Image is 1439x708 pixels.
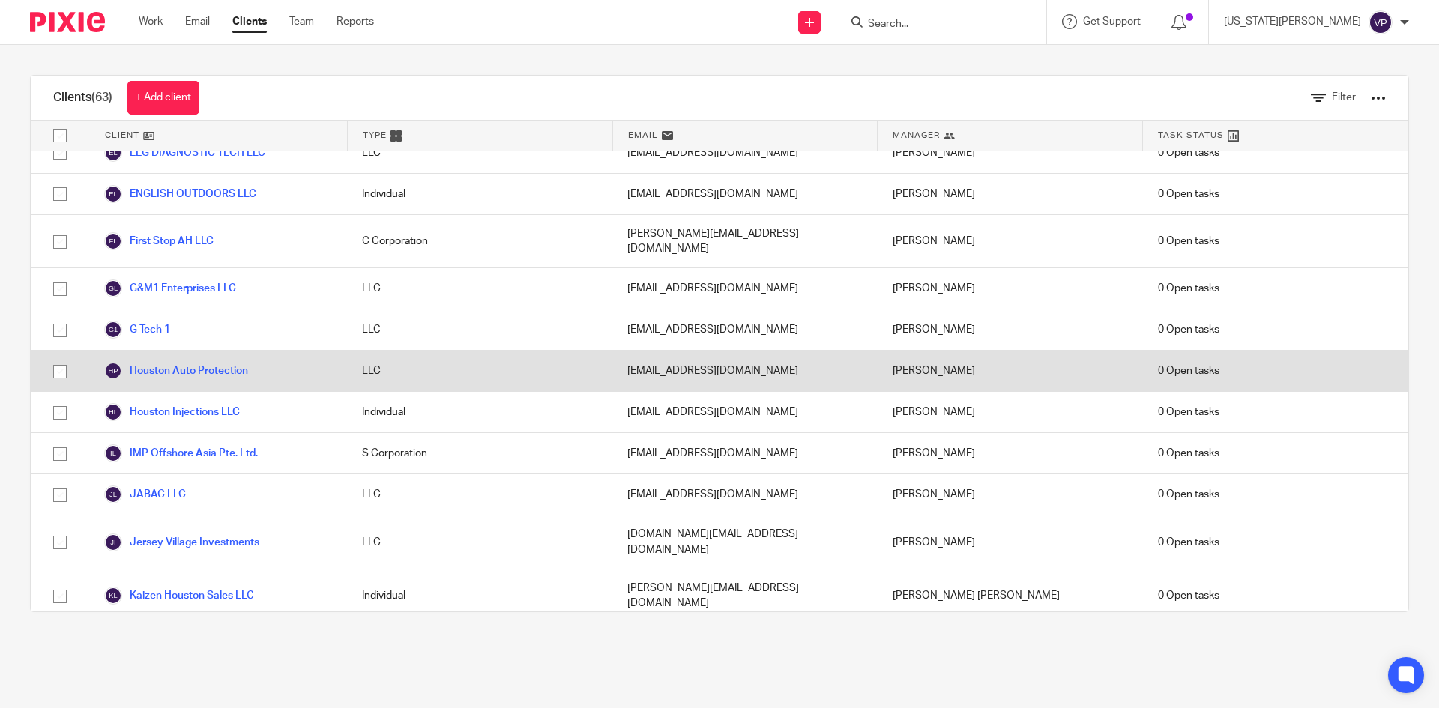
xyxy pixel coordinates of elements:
span: Manager [893,129,940,142]
div: [PERSON_NAME][EMAIL_ADDRESS][DOMAIN_NAME] [612,215,878,268]
img: svg%3E [1369,10,1393,34]
span: 0 Open tasks [1158,187,1219,202]
a: Work [139,14,163,29]
span: 0 Open tasks [1158,535,1219,550]
img: svg%3E [104,232,122,250]
img: svg%3E [104,485,122,503]
span: 0 Open tasks [1158,405,1219,420]
img: svg%3E [104,403,122,421]
div: [PERSON_NAME][EMAIL_ADDRESS][DOMAIN_NAME] [612,569,878,623]
span: 0 Open tasks [1158,588,1219,603]
img: svg%3E [104,144,122,162]
div: [EMAIL_ADDRESS][DOMAIN_NAME] [612,309,878,350]
div: LLC [347,268,612,309]
div: [PERSON_NAME] [PERSON_NAME] [878,569,1143,623]
div: S Corporation [347,433,612,473]
a: First Stop AH LLC [104,232,214,250]
span: Client [105,129,139,142]
div: [PERSON_NAME] [878,268,1143,309]
a: + Add client [127,81,199,115]
div: LLC [347,309,612,350]
span: 0 Open tasks [1158,446,1219,461]
span: Task Status [1158,129,1224,142]
a: Houston Auto Protection [104,362,248,380]
div: [PERSON_NAME] [878,392,1143,432]
span: 0 Open tasks [1158,322,1219,337]
a: Houston Injections LLC [104,403,240,421]
div: [PERSON_NAME] [878,351,1143,391]
a: IMP Offshore Asia Pte. Ltd. [104,444,258,462]
img: Pixie [30,12,105,32]
img: svg%3E [104,279,122,297]
img: svg%3E [104,444,122,462]
input: Search [866,18,1001,31]
div: [EMAIL_ADDRESS][DOMAIN_NAME] [612,174,878,214]
img: svg%3E [104,185,122,203]
img: svg%3E [104,587,122,605]
div: [PERSON_NAME] [878,515,1143,569]
div: LLC [347,351,612,391]
img: svg%3E [104,362,122,380]
div: [PERSON_NAME] [878,133,1143,173]
span: Email [628,129,658,142]
div: [PERSON_NAME] [878,215,1143,268]
div: LLC [347,515,612,569]
img: svg%3E [104,321,122,339]
a: Reports [337,14,374,29]
p: [US_STATE][PERSON_NAME] [1224,14,1361,29]
div: [PERSON_NAME] [878,174,1143,214]
div: LLC [347,474,612,515]
span: 0 Open tasks [1158,363,1219,378]
a: Team [289,14,314,29]
a: EEG DIAGNOSTIC TECH LLC [104,144,265,162]
div: [EMAIL_ADDRESS][DOMAIN_NAME] [612,351,878,391]
div: Individual [347,174,612,214]
div: [EMAIL_ADDRESS][DOMAIN_NAME] [612,392,878,432]
a: Jersey Village Investments [104,533,259,551]
div: Individual [347,392,612,432]
div: [PERSON_NAME] [878,433,1143,473]
a: Kaizen Houston Sales LLC [104,587,254,605]
a: ENGLISH OUTDOORS LLC [104,185,256,203]
span: 0 Open tasks [1158,487,1219,502]
div: [PERSON_NAME] [878,309,1143,350]
a: Clients [232,14,267,29]
img: svg%3E [104,533,122,551]
div: [PERSON_NAME] [878,474,1143,515]
span: Filter [1332,92,1356,103]
div: [EMAIL_ADDRESS][DOMAIN_NAME] [612,133,878,173]
div: [EMAIL_ADDRESS][DOMAIN_NAME] [612,433,878,473]
a: Email [185,14,210,29]
span: Type [363,129,387,142]
a: G Tech 1 [104,321,170,339]
span: 0 Open tasks [1158,234,1219,249]
div: Individual [347,569,612,623]
div: C Corporation [347,215,612,268]
span: 0 Open tasks [1158,281,1219,296]
span: 0 Open tasks [1158,145,1219,160]
div: [EMAIL_ADDRESS][DOMAIN_NAME] [612,474,878,515]
a: JABAC LLC [104,485,186,503]
span: Get Support [1083,16,1141,27]
a: G&M1 Enterprises LLC [104,279,236,297]
h1: Clients [53,90,112,106]
div: LLC [347,133,612,173]
div: [EMAIL_ADDRESS][DOMAIN_NAME] [612,268,878,309]
input: Select all [46,121,74,150]
span: (63) [91,91,112,103]
div: [DOMAIN_NAME][EMAIL_ADDRESS][DOMAIN_NAME] [612,515,878,569]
